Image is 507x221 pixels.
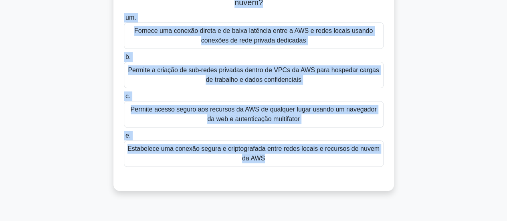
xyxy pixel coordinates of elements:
font: b. [125,53,131,60]
font: Permite a criação de sub-redes privadas dentro de VPCs da AWS para hospedar cargas de trabalho e ... [128,67,379,83]
font: Estabelece uma conexão segura e criptografada entre redes locais e recursos de nuvem da AWS [127,145,380,162]
font: c. [125,93,130,99]
font: Permite acesso seguro aos recursos da AWS de qualquer lugar usando um navegador da web e autentic... [131,106,377,122]
font: um. [125,14,136,21]
font: Fornece uma conexão direta e de baixa latência entre a AWS e redes locais usando conexões de rede... [134,27,373,44]
font: e. [125,132,131,139]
